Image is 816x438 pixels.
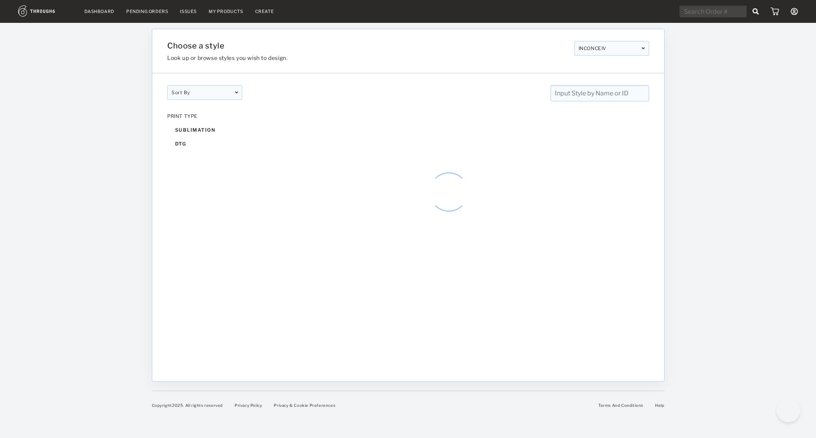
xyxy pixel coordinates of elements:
[209,9,243,14] a: My Products
[255,9,274,14] a: Create
[550,85,649,101] input: Input Style by Name or ID
[167,113,242,119] div: PRINT TYPE
[235,403,262,408] a: Privacy Policy
[771,7,779,15] img: icon_cart.dab5cea1.svg
[167,137,242,151] div: dtg
[126,9,168,14] a: Pending Orders
[167,54,568,61] h3: Look up or browse styles you wish to design.
[598,403,643,408] a: Terms And Conditions
[777,399,800,422] iframe: Toggle Customer Support
[574,41,649,56] div: INCONCEIV
[167,123,242,137] div: sublimation
[18,6,73,17] img: logo.1c10ca64.svg
[152,403,223,408] span: Copyright 2025 . All rights reserved
[680,6,747,17] input: Search Order #
[655,403,664,408] a: Help
[84,9,114,14] a: Dashboard
[274,403,335,408] a: Privacy & Cookie Preferences
[180,9,197,14] a: Issues
[167,85,242,100] div: Sort By
[167,41,568,50] h1: Choose a style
